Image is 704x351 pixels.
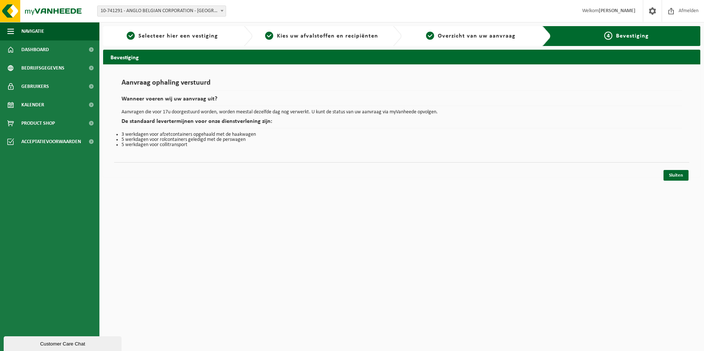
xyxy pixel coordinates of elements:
li: 3 werkdagen voor afzetcontainers opgehaald met de haakwagen [122,132,682,137]
p: Aanvragen die voor 17u doorgestuurd worden, worden meestal dezelfde dag nog verwerkt. U kunt de s... [122,110,682,115]
span: 10-741291 - ANGLO BELGIAN CORPORATION - GENT [98,6,226,16]
a: Sluiten [663,170,689,181]
span: 10-741291 - ANGLO BELGIAN CORPORATION - GENT [97,6,226,17]
span: Kies uw afvalstoffen en recipiënten [277,33,378,39]
li: 5 werkdagen voor rolcontainers geledigd met de perswagen [122,137,682,142]
a: 3Overzicht van uw aanvraag [405,32,536,40]
h2: Bevestiging [103,50,700,64]
h2: Wanneer voeren wij uw aanvraag uit? [122,96,682,106]
span: Dashboard [21,40,49,59]
span: Acceptatievoorwaarden [21,132,81,151]
span: 3 [426,32,434,40]
span: Kalender [21,96,44,114]
h1: Aanvraag ophaling verstuurd [122,79,682,91]
a: 1Selecteer hier een vestiging [107,32,238,40]
span: Overzicht van uw aanvraag [438,33,515,39]
li: 5 werkdagen voor collitransport [122,142,682,148]
h2: De standaard levertermijnen voor onze dienstverlening zijn: [122,118,682,128]
span: 4 [604,32,612,40]
span: 2 [265,32,273,40]
span: Navigatie [21,22,44,40]
iframe: chat widget [4,335,123,351]
strong: [PERSON_NAME] [599,8,636,14]
span: Gebruikers [21,77,49,96]
span: Bedrijfsgegevens [21,59,64,77]
a: 2Kies uw afvalstoffen en recipiënten [256,32,387,40]
span: Selecteer hier een vestiging [138,33,218,39]
span: Bevestiging [616,33,649,39]
span: 1 [127,32,135,40]
span: Product Shop [21,114,55,132]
